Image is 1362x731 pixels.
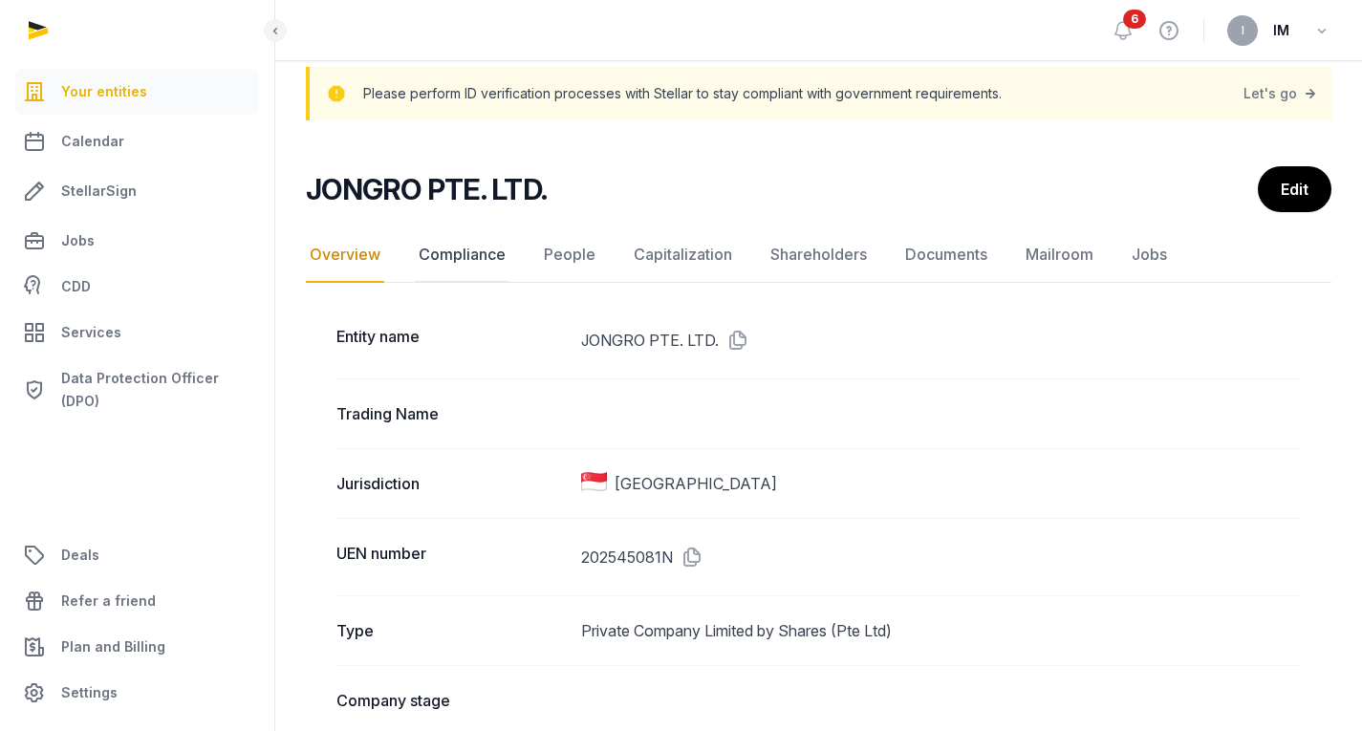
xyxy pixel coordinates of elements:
p: Please perform ID verification processes with Stellar to stay compliant with government requireme... [363,80,1002,107]
iframe: Chat Widget [1266,639,1362,731]
a: Jobs [15,218,259,264]
span: Plan and Billing [61,635,165,658]
span: Your entities [61,80,147,103]
a: Compliance [415,227,509,283]
dt: Company stage [336,689,566,712]
dd: 202545081N [581,542,1301,572]
dt: Trading Name [336,402,566,425]
a: People [540,227,599,283]
dt: UEN number [336,542,566,572]
span: I [1242,25,1244,36]
a: Your entities [15,69,259,115]
a: Data Protection Officer (DPO) [15,359,259,420]
a: Shareholders [767,227,871,283]
nav: Tabs [306,227,1331,283]
a: Mailroom [1022,227,1097,283]
a: Edit [1258,166,1331,212]
span: CDD [61,275,91,298]
h2: JONGRO PTE. LTD. [306,172,547,206]
a: Settings [15,670,259,716]
a: Overview [306,227,384,283]
a: Calendar [15,118,259,164]
a: Deals [15,532,259,578]
a: Let's go [1243,80,1320,107]
dd: Private Company Limited by Shares (Pte Ltd) [581,619,1301,642]
a: Jobs [1128,227,1171,283]
span: Calendar [61,130,124,153]
span: 6 [1123,10,1146,29]
a: CDD [15,268,259,306]
span: [GEOGRAPHIC_DATA] [615,472,777,495]
div: 채팅 위젯 [1266,639,1362,731]
a: StellarSign [15,168,259,214]
a: Refer a friend [15,578,259,624]
a: Plan and Billing [15,624,259,670]
span: Settings [61,681,118,704]
dt: Entity name [336,325,566,355]
dt: Jurisdiction [336,472,566,495]
dd: JONGRO PTE. LTD. [581,325,1301,355]
a: Services [15,310,259,355]
span: Jobs [61,229,95,252]
button: I [1227,15,1258,46]
span: StellarSign [61,180,137,203]
a: Documents [901,227,991,283]
a: Capitalization [630,227,736,283]
dt: Type [336,619,566,642]
span: Data Protection Officer (DPO) [61,367,251,413]
span: IM [1273,19,1289,42]
span: Services [61,321,121,344]
span: Deals [61,544,99,567]
span: Refer a friend [61,590,156,613]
